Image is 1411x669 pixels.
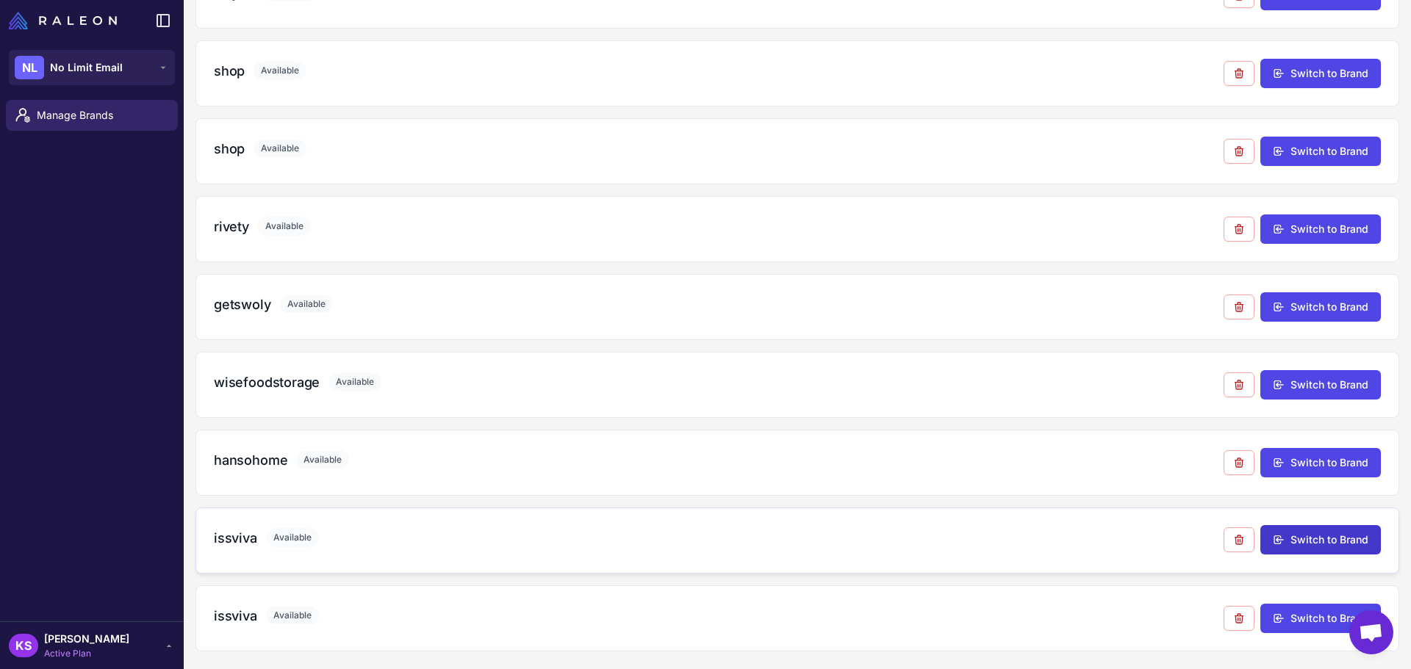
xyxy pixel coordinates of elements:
div: KS [9,634,38,657]
span: Available [280,294,333,314]
button: Switch to Brand [1260,448,1381,477]
button: Remove from agency [1224,450,1254,475]
button: Remove from agency [1224,294,1254,319]
span: [PERSON_NAME] [44,631,129,647]
button: Switch to Brand [1260,292,1381,322]
a: Manage Brands [6,100,178,131]
button: Remove from agency [1224,217,1254,242]
button: Switch to Brand [1260,525,1381,554]
button: Remove from agency [1224,139,1254,164]
span: Active Plan [44,647,129,660]
h3: shop [214,61,245,81]
a: Raleon Logo [9,12,123,29]
h3: wisefoodstorage [214,372,320,392]
h3: shop [214,139,245,159]
span: Manage Brands [37,107,166,123]
h3: rivety [214,217,249,236]
button: Remove from agency [1224,372,1254,397]
span: Available [328,372,381,391]
button: NLNo Limit Email [9,50,175,85]
div: NL [15,56,44,79]
span: No Limit Email [50,59,123,76]
button: Remove from agency [1224,61,1254,86]
h3: issviva [214,528,257,548]
span: Available [266,528,319,547]
img: Raleon Logo [9,12,117,29]
span: Available [254,139,306,158]
span: Available [258,217,311,236]
span: Available [266,606,319,625]
button: Remove from agency [1224,606,1254,631]
button: Switch to Brand [1260,370,1381,399]
h3: getswoly [214,294,271,314]
button: Remove from agency [1224,527,1254,552]
span: Available [296,450,349,469]
span: Available [254,61,306,80]
a: Open chat [1349,610,1393,654]
button: Switch to Brand [1260,214,1381,244]
button: Switch to Brand [1260,604,1381,633]
button: Switch to Brand [1260,59,1381,88]
button: Switch to Brand [1260,137,1381,166]
h3: issviva [214,606,257,626]
h3: hansohome [214,450,287,470]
